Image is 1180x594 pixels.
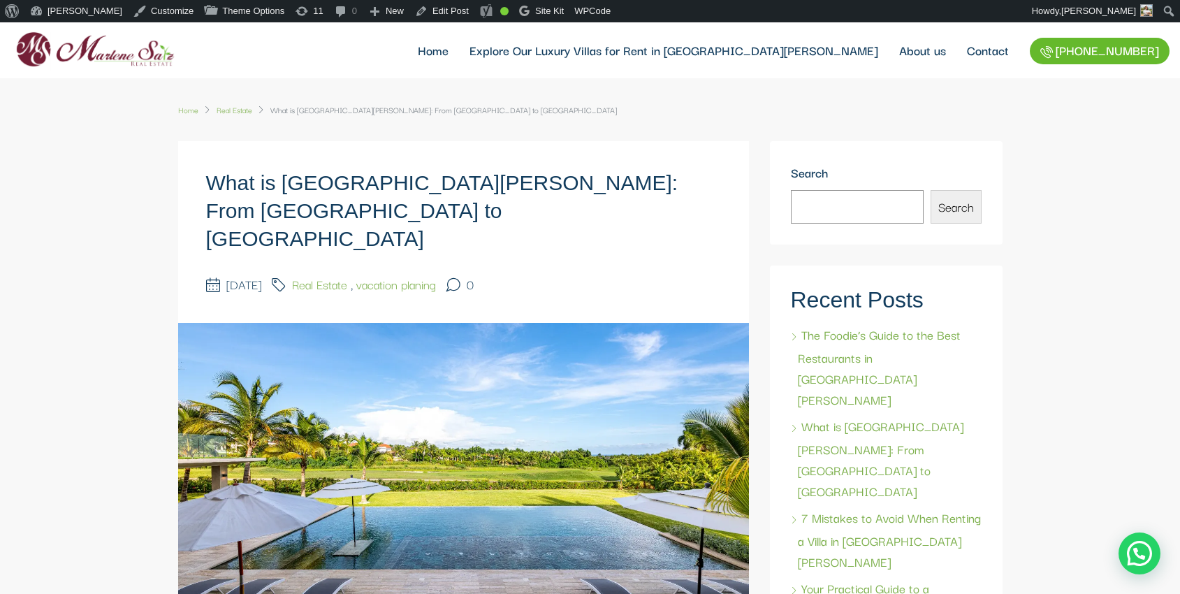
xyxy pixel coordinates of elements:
[1061,6,1136,16] span: [PERSON_NAME]
[272,274,436,295] li: ,
[252,99,617,120] li: What is [GEOGRAPHIC_DATA][PERSON_NAME]: From [GEOGRAPHIC_DATA] to [GEOGRAPHIC_DATA]
[206,274,261,295] li: [DATE]
[889,22,956,78] a: About us
[791,508,981,571] a: 7 Mistakes to Avoid When Renting a Villa in [GEOGRAPHIC_DATA][PERSON_NAME]
[206,169,721,253] h1: What is [GEOGRAPHIC_DATA][PERSON_NAME]: From [GEOGRAPHIC_DATA] to [GEOGRAPHIC_DATA]
[535,6,564,16] span: Site Kit
[931,190,982,224] button: Search
[956,22,1019,78] a: Contact
[292,274,347,295] a: Real Estate
[791,325,961,409] a: The Foodie’s Guide to the Best Restaurants in [GEOGRAPHIC_DATA][PERSON_NAME]
[407,22,459,78] a: Home
[1030,38,1170,64] a: [PHONE_NUMBER]
[791,416,963,500] a: What is [GEOGRAPHIC_DATA][PERSON_NAME]: From [GEOGRAPHIC_DATA] to [GEOGRAPHIC_DATA]
[459,22,889,78] a: Explore Our Luxury Villas for Rent in [GEOGRAPHIC_DATA][PERSON_NAME]
[10,27,179,73] img: logo
[178,103,198,116] span: Home
[178,99,198,120] a: Home
[356,274,436,295] a: vacation planing
[791,287,982,313] h2: Recent Posts
[500,7,509,15] div: Good
[217,99,252,120] a: Real Estate
[446,274,474,295] li: 0
[791,162,982,190] label: Search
